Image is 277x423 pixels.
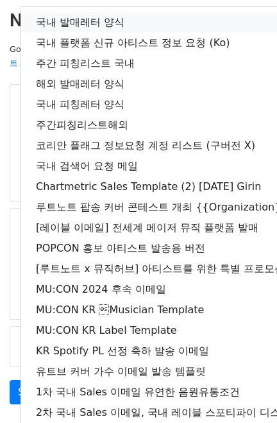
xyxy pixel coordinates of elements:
[10,10,267,31] h2: New Campaign
[213,361,277,423] iframe: Chat Widget
[10,44,178,69] small: Google Sheet:
[10,380,52,404] a: Send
